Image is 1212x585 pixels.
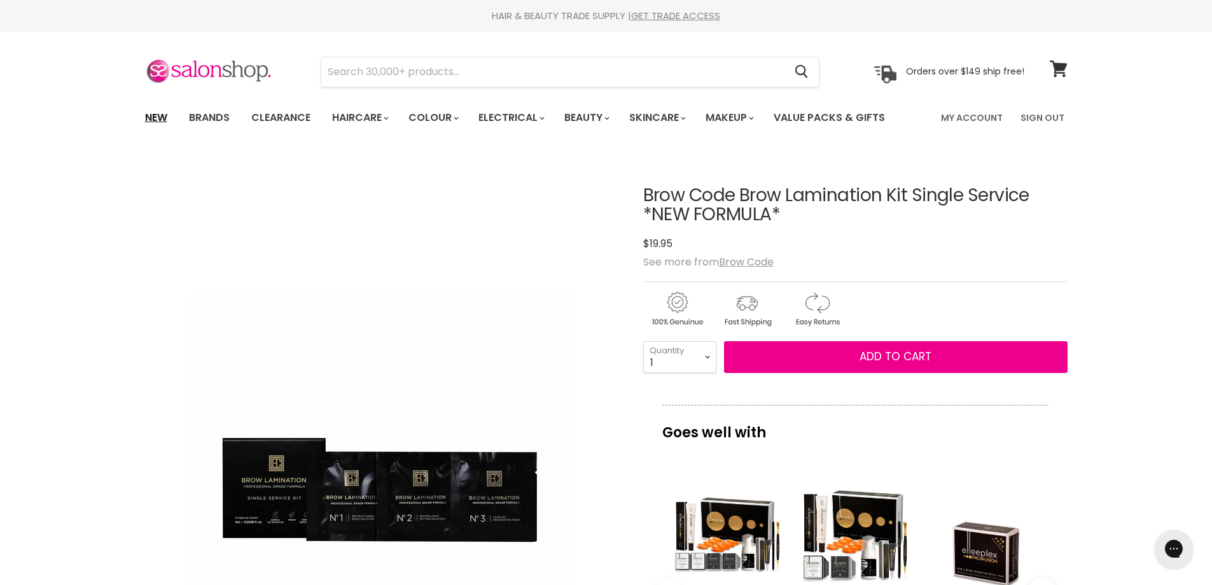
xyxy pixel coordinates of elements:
nav: Main [129,99,1083,136]
a: New [136,104,177,131]
a: Sign Out [1013,104,1072,131]
a: Clearance [242,104,320,131]
ul: Main menu [136,99,914,136]
img: returns.gif [783,290,851,328]
a: GET TRADE ACCESS [631,9,720,22]
span: $19.95 [643,236,672,251]
a: Colour [399,104,466,131]
div: HAIR & BEAUTY TRADE SUPPLY | [129,10,1083,22]
a: Makeup [696,104,762,131]
span: Add to cart [860,349,931,364]
a: Brands [179,104,239,131]
span: See more from [643,255,774,269]
select: Quantity [643,341,716,373]
a: Value Packs & Gifts [764,104,895,131]
a: Beauty [555,104,617,131]
a: Haircare [323,104,396,131]
a: Electrical [469,104,552,131]
a: Brow Code [719,255,774,269]
button: Add to cart [724,341,1068,373]
h1: Brow Code Brow Lamination Kit Single Service *NEW FORMULA* [643,186,1068,225]
p: Goes well with [662,405,1048,447]
p: Orders over $149 ship free! [906,66,1024,77]
iframe: Gorgias live chat messenger [1148,525,1199,572]
form: Product [321,57,819,87]
input: Search [321,57,785,87]
a: Skincare [620,104,693,131]
a: My Account [933,104,1010,131]
button: Search [785,57,819,87]
img: genuine.gif [643,290,711,328]
img: shipping.gif [713,290,781,328]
